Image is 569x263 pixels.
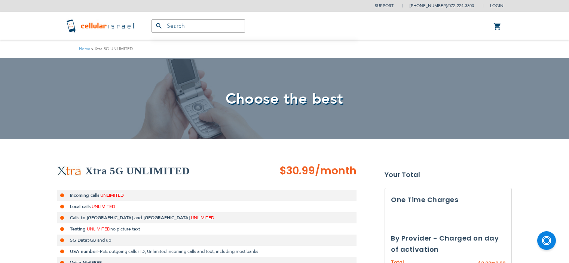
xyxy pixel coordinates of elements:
[70,248,97,254] strong: USA number
[449,3,474,9] a: 072-224-3300
[110,226,140,232] span: no picture text
[152,19,245,33] input: Search
[90,45,133,52] li: Xtra 5G UNLIMITED
[490,3,504,9] span: Login
[79,46,90,52] a: Home
[410,3,447,9] a: [PHONE_NUMBER]
[402,0,474,11] li: /
[57,166,82,176] img: Xtra 5G UNLIMITED
[85,163,190,178] h2: Xtra 5G UNLIMITED
[385,169,512,180] strong: Your Total
[70,226,86,232] strong: Texting
[100,192,124,198] span: UNLIMITED
[226,89,343,109] span: Choose the best
[57,235,357,246] li: 5GB and up
[92,204,115,210] span: UNLIMITED
[97,248,258,254] span: FREE outgoing caller ID, Unlimited incoming calls and text, including most banks
[70,204,91,210] strong: Local calls
[70,215,190,221] strong: Calls to [GEOGRAPHIC_DATA] and [GEOGRAPHIC_DATA]
[87,226,110,232] span: UNLIMITED
[315,163,357,178] span: /month
[70,192,99,198] strong: Incoming calls
[279,163,315,178] span: $30.99
[391,233,505,255] h3: By Provider - Charged on day of activation
[70,237,87,243] strong: 5G Data
[391,194,505,205] h3: One Time Charges
[375,3,394,9] a: Support
[66,18,137,33] img: Cellular Israel
[191,215,214,221] span: UNLIMITED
